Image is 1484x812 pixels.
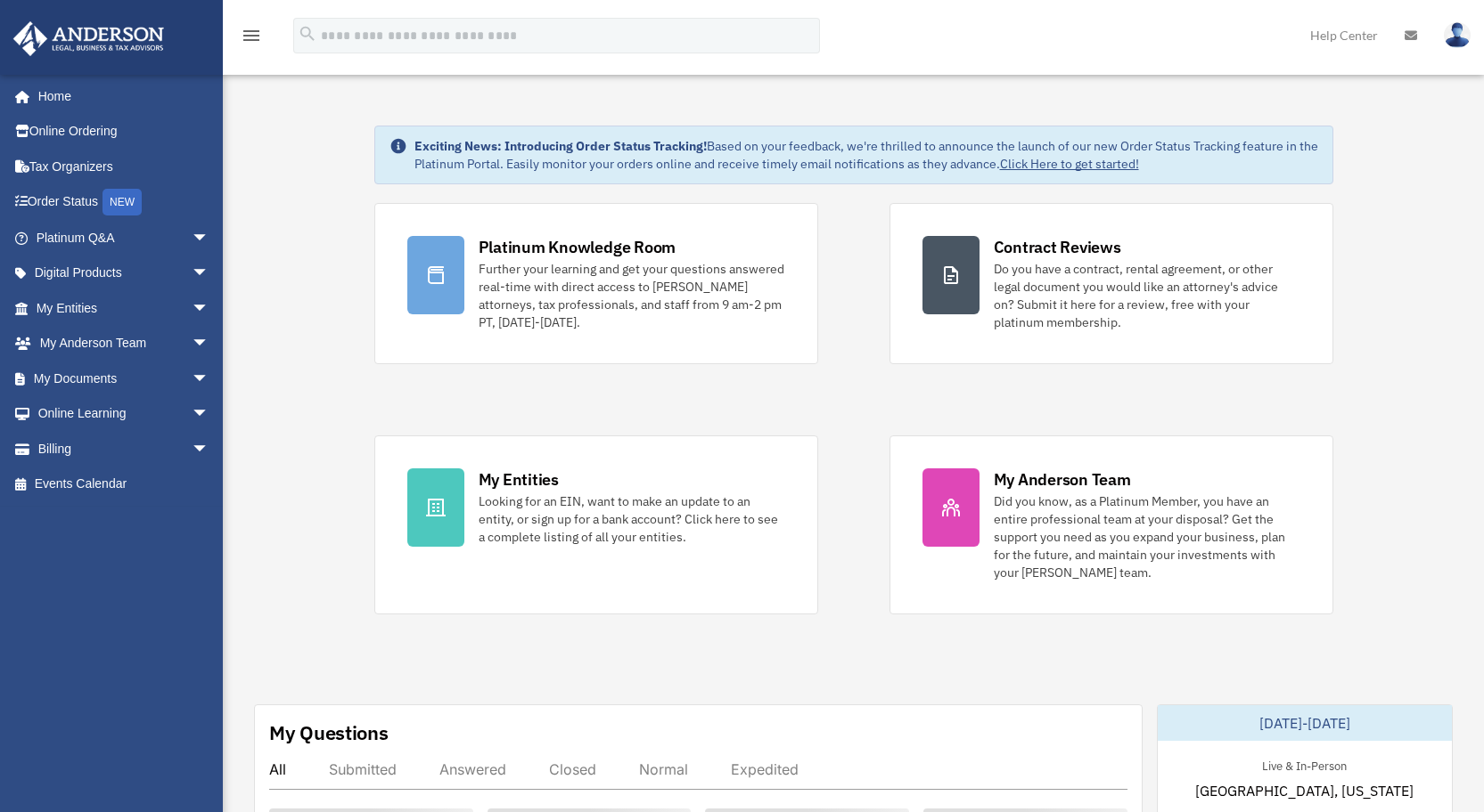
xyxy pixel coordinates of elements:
[639,760,688,778] div: Normal
[12,396,236,432] a: Online Learningarrow_drop_down
[479,492,785,546] div: Looking for an EIN, want to make an update to an entity, or sign up for a bank account? Click her...
[192,256,227,292] span: arrow_drop_down
[329,760,397,778] div: Submitted
[192,326,227,362] span: arrow_drop_down
[479,236,676,258] div: Platinum Knowledge Room
[12,431,236,467] a: Billingarrow_drop_down
[994,260,1300,331] div: Do you have a contract, rental agreement, or other legal document you would like an attorney's ad...
[298,24,317,44] i: search
[994,492,1300,581] div: Did you know, as a Platinum Member, you have an entire professional team at your disposal? Get th...
[1000,156,1139,172] a: Click Here to get started!
[12,78,227,114] a: Home
[192,431,227,467] span: arrow_drop_down
[890,435,1333,614] a: My Anderson Team Did you know, as a Platinum Member, you have an entire professional team at your...
[479,468,559,491] div: My Entities
[269,719,389,746] div: My Questions
[192,220,227,256] span: arrow_drop_down
[12,256,236,291] a: Digital Productsarrow_drop_down
[241,31,262,46] a: menu
[1248,755,1361,774] div: Live & In-Person
[12,467,236,502] a: Events Calendar
[12,220,236,256] a: Platinum Q&Aarrow_drop_down
[269,760,286,778] div: All
[374,203,818,364] a: Platinum Knowledge Room Further your learning and get your questions answered real-time with dire...
[439,760,506,778] div: Answered
[12,290,236,326] a: My Entitiesarrow_drop_down
[241,25,262,46] i: menu
[994,468,1131,491] div: My Anderson Team
[374,435,818,614] a: My Entities Looking for an EIN, want to make an update to an entity, or sign up for a bank accoun...
[192,396,227,433] span: arrow_drop_down
[414,137,1318,173] div: Based on your feedback, we're thrilled to announce the launch of our new Order Status Tracking fe...
[12,114,236,150] a: Online Ordering
[8,21,169,56] img: Anderson Advisors Platinum Portal
[102,189,142,215] div: NEW
[12,149,236,184] a: Tax Organizers
[731,760,799,778] div: Expedited
[192,361,227,397] span: arrow_drop_down
[1444,22,1471,48] img: User Pic
[549,760,596,778] div: Closed
[1195,780,1414,801] span: [GEOGRAPHIC_DATA], [US_STATE]
[414,138,707,154] strong: Exciting News: Introducing Order Status Tracking!
[12,326,236,361] a: My Anderson Teamarrow_drop_down
[12,184,236,221] a: Order StatusNEW
[12,361,236,396] a: My Documentsarrow_drop_down
[1158,705,1452,741] div: [DATE]-[DATE]
[479,260,785,331] div: Further your learning and get your questions answered real-time with direct access to [PERSON_NAM...
[994,236,1121,258] div: Contract Reviews
[890,203,1333,364] a: Contract Reviews Do you have a contract, rental agreement, or other legal document you would like...
[192,290,227,327] span: arrow_drop_down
